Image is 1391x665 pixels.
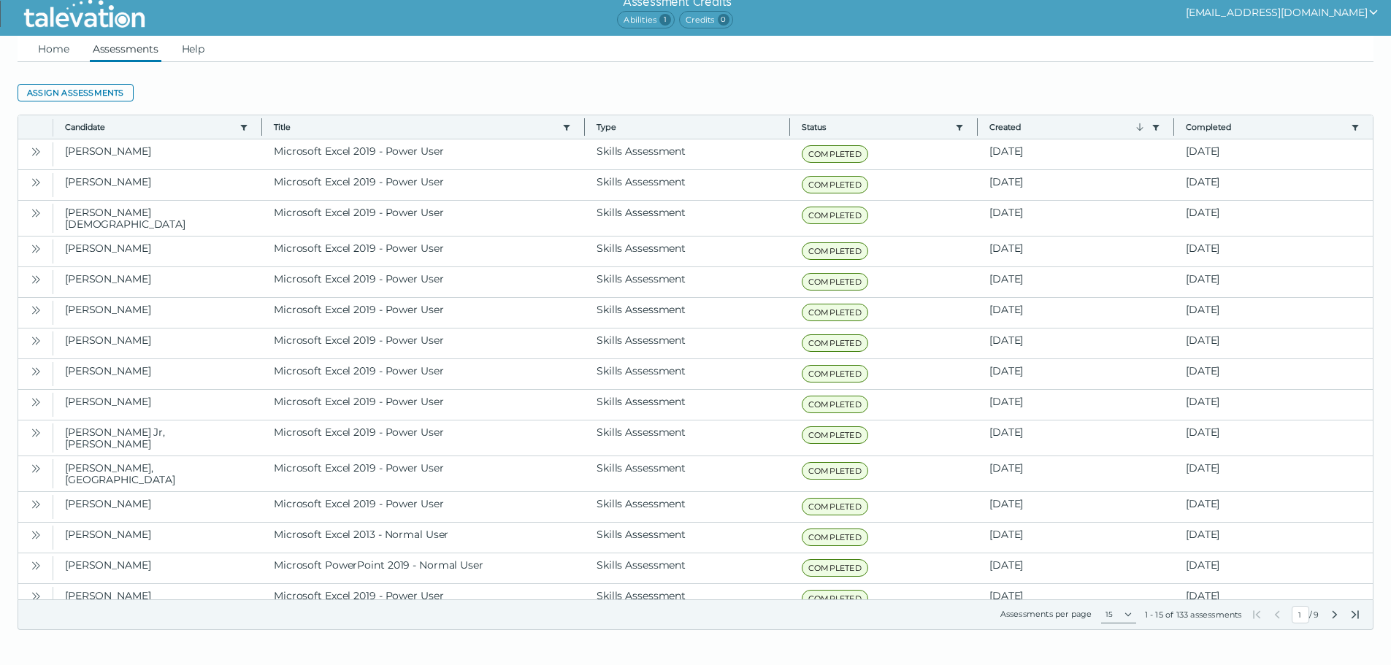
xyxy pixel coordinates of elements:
clr-dg-cell: [PERSON_NAME] [53,139,262,169]
span: COMPLETED [802,145,868,163]
clr-dg-cell: [DATE] [1174,359,1373,389]
span: Type [597,121,778,133]
button: Open [27,495,45,512]
button: Created [989,121,1146,133]
clr-dg-cell: [PERSON_NAME] [53,523,262,553]
clr-dg-cell: [DATE] [1174,201,1373,236]
clr-dg-cell: [DATE] [1174,267,1373,297]
button: Title [274,121,556,133]
span: 0 [718,14,729,26]
span: COMPLETED [802,304,868,321]
clr-dg-cell: Skills Assessment [585,584,790,614]
span: COMPLETED [802,498,868,515]
cds-icon: Open [30,274,42,285]
button: show user actions [1186,4,1379,21]
a: Assessments [90,36,161,62]
clr-dg-cell: [PERSON_NAME] [53,492,262,522]
clr-dg-cell: Skills Assessment [585,237,790,266]
clr-dg-cell: [DATE] [1174,553,1373,583]
cds-icon: Open [30,177,42,188]
span: COMPLETED [802,176,868,193]
clr-dg-cell: Microsoft Excel 2019 - Power User [262,201,585,236]
clr-dg-cell: [DATE] [978,170,1174,200]
button: Next Page [1329,609,1341,620]
clr-dg-cell: Microsoft Excel 2019 - Power User [262,492,585,522]
clr-dg-cell: [PERSON_NAME] [53,328,262,358]
clr-dg-cell: [DATE] [1174,492,1373,522]
span: COMPLETED [802,590,868,607]
clr-dg-cell: Skills Assessment [585,492,790,522]
button: Status [802,121,949,133]
clr-dg-cell: [DATE] [1174,523,1373,553]
button: Column resize handle [785,111,794,142]
clr-dg-cell: [DATE] [978,456,1174,491]
button: Column resize handle [257,111,267,142]
span: 1 [659,14,671,26]
clr-dg-cell: Skills Assessment [585,390,790,420]
button: Open [27,587,45,604]
button: Open [27,526,45,543]
clr-dg-cell: [DATE] [978,139,1174,169]
label: Assessments per page [1000,609,1092,619]
span: COMPLETED [802,334,868,352]
clr-dg-cell: [DATE] [1174,456,1373,491]
span: COMPLETED [802,462,868,480]
clr-dg-cell: [DATE] [978,237,1174,266]
clr-dg-cell: [DATE] [978,201,1174,236]
clr-dg-cell: [DATE] [1174,390,1373,420]
clr-dg-cell: Microsoft Excel 2019 - Power User [262,267,585,297]
clr-dg-cell: [DATE] [978,267,1174,297]
clr-dg-cell: Microsoft Excel 2019 - Power User [262,456,585,491]
button: Open [27,301,45,318]
clr-dg-cell: [DATE] [1174,237,1373,266]
button: Open [27,459,45,477]
span: COMPLETED [802,559,868,577]
button: Open [27,556,45,574]
clr-dg-cell: Skills Assessment [585,170,790,200]
span: Abilities [617,11,675,28]
button: Open [27,142,45,160]
clr-dg-cell: [PERSON_NAME] Jr, [PERSON_NAME] [53,420,262,455]
button: Open [27,362,45,380]
clr-dg-cell: [PERSON_NAME] [53,298,262,328]
clr-dg-cell: Skills Assessment [585,456,790,491]
span: COMPLETED [802,396,868,413]
clr-dg-cell: Microsoft Excel 2013 - Normal User [262,523,585,553]
clr-dg-cell: Microsoft Excel 2019 - Power User [262,584,585,614]
clr-dg-cell: Skills Assessment [585,298,790,328]
clr-dg-cell: [DATE] [1174,584,1373,614]
button: Open [27,270,45,288]
clr-dg-cell: [PERSON_NAME] [53,267,262,297]
clr-dg-cell: [DATE] [978,328,1174,358]
cds-icon: Open [30,396,42,408]
span: Total Pages [1312,609,1320,620]
clr-dg-cell: [DATE] [978,420,1174,455]
span: Credits [679,11,732,28]
clr-dg-cell: [PERSON_NAME] [53,390,262,420]
clr-dg-cell: [PERSON_NAME], [GEOGRAPHIC_DATA] [53,456,262,491]
clr-dg-cell: [DATE] [978,584,1174,614]
button: Column resize handle [580,111,589,142]
cds-icon: Open [30,243,42,255]
clr-dg-cell: [DATE] [1174,139,1373,169]
clr-dg-cell: Skills Assessment [585,267,790,297]
clr-dg-cell: [DATE] [1174,420,1373,455]
span: COMPLETED [802,273,868,291]
clr-dg-cell: [PERSON_NAME] [53,237,262,266]
cds-icon: Open [30,560,42,572]
button: First Page [1251,609,1262,620]
button: Open [27,393,45,410]
clr-dg-cell: [DATE] [978,492,1174,522]
cds-icon: Open [30,529,42,541]
clr-dg-cell: Microsoft Excel 2019 - Power User [262,170,585,200]
div: 1 - 15 of 133 assessments [1145,609,1242,620]
a: Home [35,36,72,62]
a: Help [179,36,208,62]
button: Last Page [1349,609,1361,620]
clr-dg-cell: Microsoft Excel 2019 - Power User [262,298,585,328]
button: Open [27,331,45,349]
clr-dg-cell: Microsoft Excel 2019 - Power User [262,139,585,169]
clr-dg-cell: Microsoft Excel 2019 - Power User [262,390,585,420]
button: Open [27,204,45,221]
div: / [1251,606,1361,623]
